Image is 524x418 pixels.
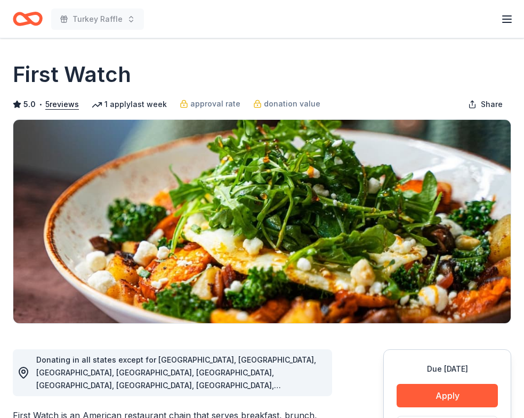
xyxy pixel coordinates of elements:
[39,100,43,109] span: •
[51,9,144,30] button: Turkey Raffle
[13,60,131,89] h1: First Watch
[459,94,511,115] button: Share
[397,384,498,407] button: Apply
[190,97,240,110] span: approval rate
[72,13,123,26] span: Turkey Raffle
[92,98,167,111] div: 1 apply last week
[481,98,503,111] span: Share
[180,97,240,110] a: approval rate
[13,120,511,323] img: Image for First Watch
[397,363,498,375] div: Due [DATE]
[23,98,36,111] span: 5.0
[45,98,79,111] button: 5reviews
[264,97,320,110] span: donation value
[13,6,43,31] a: Home
[253,97,320,110] a: donation value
